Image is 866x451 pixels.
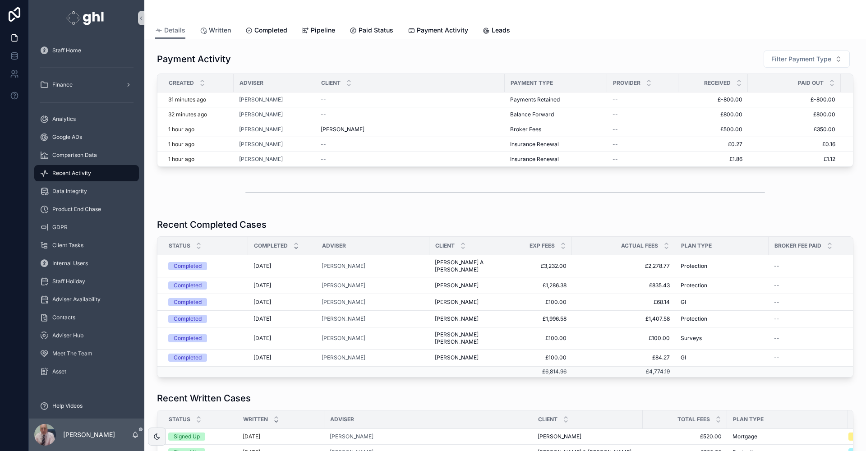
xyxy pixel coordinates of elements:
a: Data Integrity [34,183,139,199]
a: £520.00 [648,433,722,440]
a: Product End Chase [34,201,139,217]
span: Total fees [677,416,710,423]
span: Insurance Renewal [510,141,559,148]
a: [PERSON_NAME] [239,96,283,103]
div: scrollable content [29,36,144,419]
span: -- [774,282,779,289]
button: Select Button [764,51,850,68]
a: [PERSON_NAME] [322,335,365,342]
a: Surveys [681,335,763,342]
a: Completed [168,298,243,306]
a: £1,996.58 [510,315,567,322]
a: Finance [34,77,139,93]
span: [PERSON_NAME] [322,282,365,289]
span: Pipeline [311,26,335,35]
span: £3,232.00 [510,262,567,270]
span: -- [613,96,618,103]
p: 1 hour ago [168,156,194,163]
p: 1 hour ago [168,141,194,148]
a: [PERSON_NAME] [PERSON_NAME] [435,331,499,345]
span: GDPR [52,224,68,231]
span: Provider [613,79,640,87]
a: £500.00 [684,126,742,133]
span: Data Integrity [52,188,87,195]
a: £2,278.77 [577,262,670,270]
span: [PERSON_NAME] [322,299,365,306]
a: [PERSON_NAME] [435,282,499,289]
span: Broker Fees [510,126,541,133]
span: Staff Home [52,47,81,54]
a: Details [155,22,185,39]
span: -- [613,156,618,163]
a: Meet The Team [34,345,139,362]
span: Asset [52,368,66,375]
a: Google ADs [34,129,139,145]
span: [PERSON_NAME] [239,156,283,163]
div: Signed Up [174,433,200,441]
span: £4,774.19 [646,368,670,375]
span: Details [164,26,185,35]
span: Client [435,242,455,249]
span: [DATE] [253,354,271,361]
a: £1,407.58 [577,315,670,322]
span: Comparison Data [52,152,97,159]
span: -- [321,96,326,103]
span: £1,286.38 [510,282,567,289]
span: Paid Status [359,26,393,35]
span: [DATE] [253,282,271,289]
span: Insurance Renewal [510,156,559,163]
a: -- [613,141,673,148]
a: [PERSON_NAME] [322,262,365,270]
a: -- [774,262,857,270]
span: Adviser Hub [52,332,83,339]
a: £100.00 [577,335,670,342]
div: Completed [174,354,202,362]
a: [PERSON_NAME] [239,111,310,118]
span: £0.16 [753,141,835,148]
a: [PERSON_NAME] [322,354,365,361]
a: [PERSON_NAME] [239,126,310,133]
span: -- [321,111,326,118]
a: £350.00 [753,126,835,133]
a: Pipeline [302,22,335,40]
a: [PERSON_NAME] [239,111,283,118]
span: [PERSON_NAME] [435,299,479,306]
span: Payments Retained [510,96,560,103]
a: -- [321,96,499,103]
span: [PERSON_NAME] [435,354,479,361]
span: Recent Activity [52,170,91,177]
a: [PERSON_NAME] [322,354,424,361]
a: -- [613,96,673,103]
a: Insurance Renewal [510,156,602,163]
a: -- [613,111,673,118]
span: Created [169,79,194,87]
a: [PERSON_NAME] [239,156,310,163]
a: £800.00 [684,111,742,118]
span: £100.00 [510,354,567,361]
span: Adviser Availability [52,296,101,303]
span: Client [538,416,557,423]
a: [DATE] [253,299,311,306]
a: £1.86 [684,156,742,163]
a: £835.43 [577,282,670,289]
span: Contacts [52,314,75,321]
a: -- [613,126,673,133]
a: £100.00 [510,299,567,306]
span: [PERSON_NAME] [538,433,581,440]
a: -- [774,282,857,289]
span: Status [169,416,190,423]
span: Plan Type [733,416,764,423]
a: GI [681,354,763,361]
a: Internal Users [34,255,139,272]
span: Exp Fees [530,242,555,249]
span: Adviser [330,416,354,423]
span: £-800.00 [684,96,742,103]
div: Completed [174,281,202,290]
span: -- [774,315,779,322]
span: [PERSON_NAME] [321,126,364,133]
